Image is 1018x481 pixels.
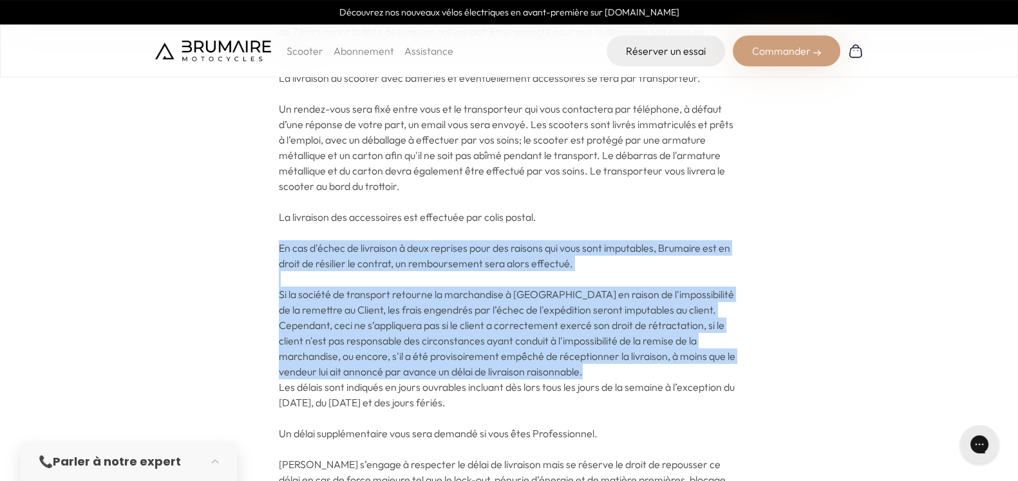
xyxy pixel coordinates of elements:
[334,44,394,57] a: Abonnement
[607,35,725,66] a: Réserver un essai
[279,381,735,409] span: Les délais sont indiqués en jours ouvrables incluant dès lors tous les jours de la semaine à l’ex...
[279,71,701,84] span: La livraison du scooter avec batteries et éventuellement accessoires se fera par transporteur.
[954,420,1005,468] iframe: Gorgias live chat messenger
[155,41,271,61] img: Brumaire Motocycles
[404,44,453,57] a: Assistance
[813,49,821,57] img: right-arrow-2.png
[279,241,730,270] span: En cas d'échec de livraison à deux reprises pour des raisons qui vous sont imputables, Brumaire e...
[279,427,598,440] span: Un délai supplémentaire vous sera demandé si vous êtes Professionnel.
[279,102,733,193] span: Un rendez-vous sera fixé entre vous et le transporteur qui vous contactera par téléphone, à défau...
[279,211,536,223] span: La livraison des accessoires est effectuée par colis postal.
[279,288,735,378] span: Si la société de transport retourne la marchandise à [GEOGRAPHIC_DATA] en raison de l'impossibili...
[848,43,863,59] img: Panier
[733,35,840,66] div: Commander
[287,43,323,59] p: Scooter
